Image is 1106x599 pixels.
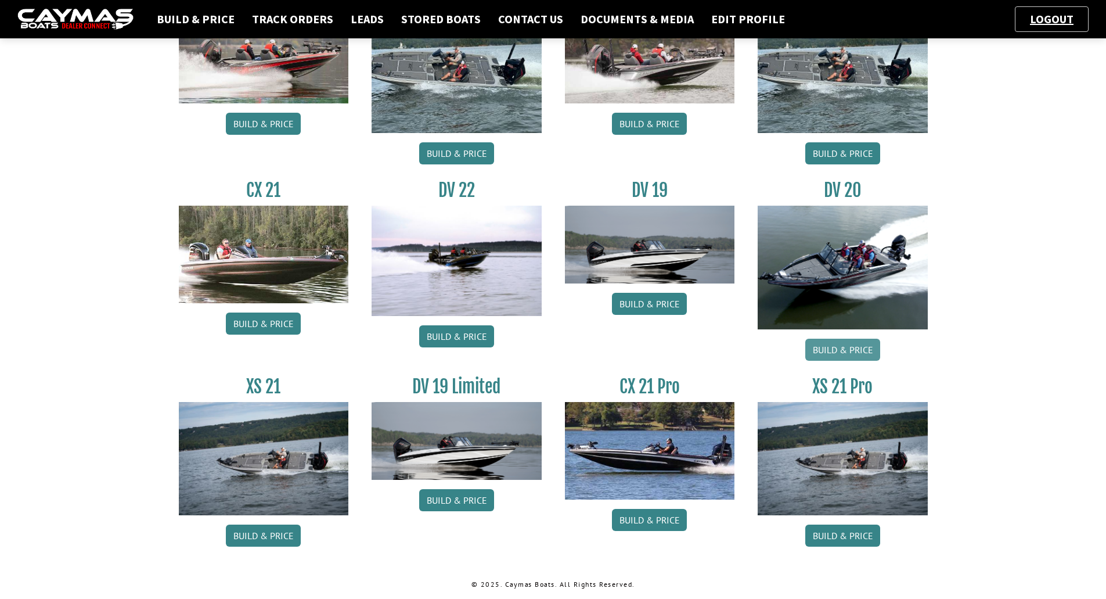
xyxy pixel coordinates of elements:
img: dv-19-ban_from_website_for_caymas_connect.png [565,206,735,284]
h3: DV 19 Limited [372,376,542,397]
img: DV22_original_motor_cropped_for_caymas_connect.jpg [372,206,542,316]
h3: CX 21 [179,180,349,201]
img: CX-20Pro_thumbnail.jpg [565,5,735,103]
a: Build & Price [419,142,494,164]
a: Stored Boats [395,12,487,27]
a: Build & Price [419,325,494,347]
a: Edit Profile [705,12,791,27]
img: CX21_thumb.jpg [179,206,349,303]
h3: CX 21 Pro [565,376,735,397]
p: © 2025. Caymas Boats. All Rights Reserved. [179,579,928,590]
img: XS_20_resized.jpg [758,5,928,132]
a: Build & Price [805,142,880,164]
a: Build & Price [151,12,240,27]
img: XS_21_thumbnail.jpg [179,402,349,515]
a: Build & Price [612,509,687,531]
img: XS_20_resized.jpg [372,5,542,132]
a: Track Orders [246,12,339,27]
a: Documents & Media [575,12,700,27]
h3: XS 21 [179,376,349,397]
img: CX-21Pro_thumbnail.jpg [565,402,735,500]
img: dv-19-ban_from_website_for_caymas_connect.png [372,402,542,480]
a: Build & Price [612,113,687,135]
img: CX-20_thumbnail.jpg [179,5,349,103]
h3: DV 19 [565,180,735,201]
a: Build & Price [226,313,301,335]
img: XS_21_thumbnail.jpg [758,402,928,515]
a: Contact Us [492,12,569,27]
h3: XS 21 Pro [758,376,928,397]
a: Build & Price [805,339,880,361]
a: Logout [1024,12,1079,26]
h3: DV 20 [758,180,928,201]
h3: DV 22 [372,180,542,201]
img: caymas-dealer-connect-2ed40d3bc7270c1d8d7ffb4b79bf05adc795679939227970def78ec6f6c03838.gif [17,9,134,30]
a: Build & Price [805,525,880,547]
a: Build & Price [612,293,687,315]
a: Build & Price [226,113,301,135]
a: Build & Price [419,489,494,511]
a: Build & Price [226,525,301,547]
a: Leads [345,12,390,27]
img: DV_20_from_website_for_caymas_connect.png [758,206,928,329]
